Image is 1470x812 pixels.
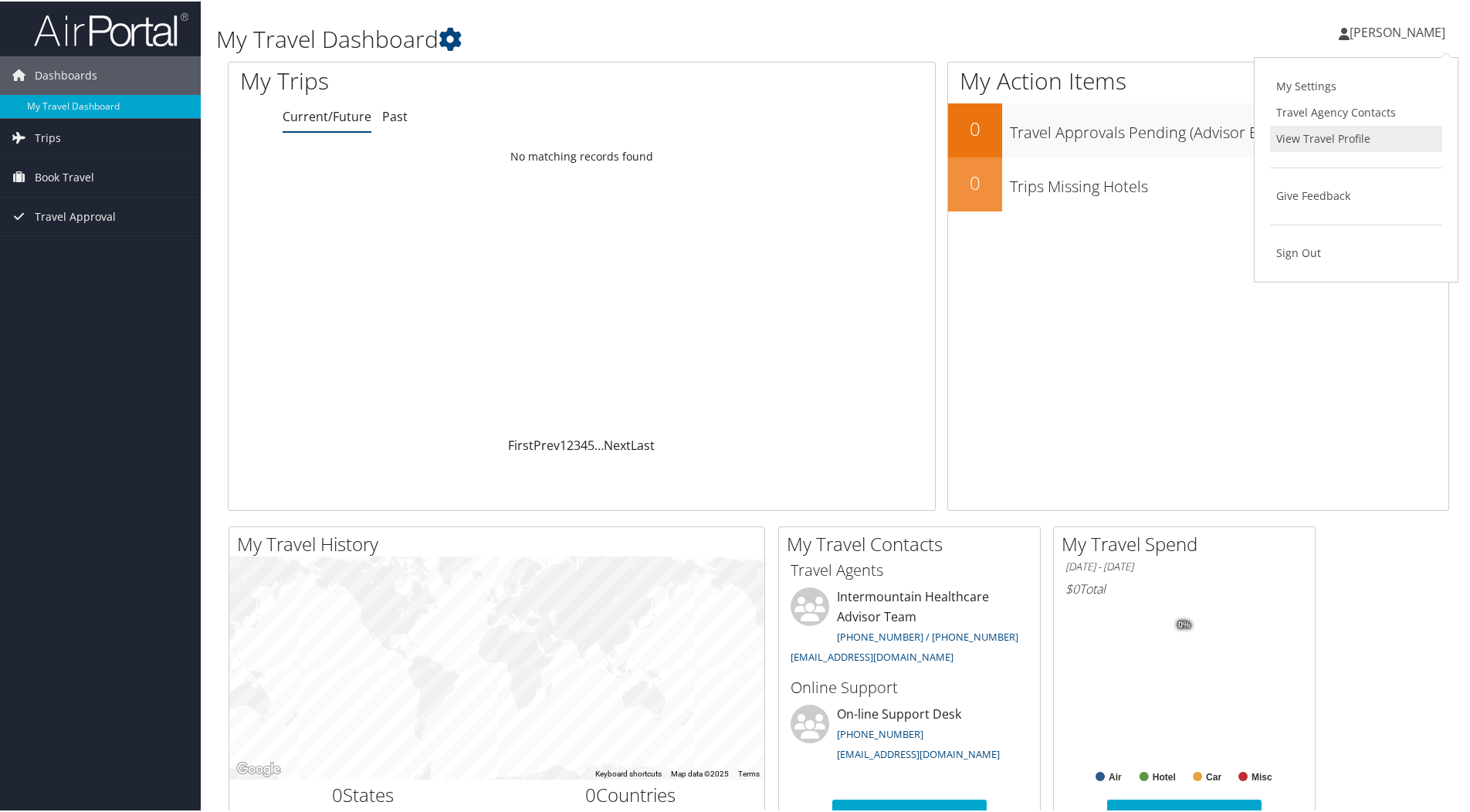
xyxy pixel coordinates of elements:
[35,157,94,195] span: Book Travel
[1339,8,1461,54] a: [PERSON_NAME]
[783,703,1036,766] li: On-line Support Desk
[233,758,284,778] img: Google
[671,768,729,776] span: Map data ©2025
[1252,770,1272,781] text: Misc
[35,117,61,156] span: Trips
[229,141,935,169] td: No matching records found
[783,586,1036,668] li: Intermountain Healthcare Advisor Team
[1178,619,1191,628] tspan: 0%
[837,628,1018,642] a: [PHONE_NUMBER] / [PHONE_NUMBER]
[837,746,1000,760] a: [EMAIL_ADDRESS][DOMAIN_NAME]
[574,435,581,452] a: 3
[1270,124,1442,151] a: View Travel Profile
[216,22,1046,54] h1: My Travel Dashboard
[34,10,188,46] img: airportal-logo.png
[581,435,588,452] a: 4
[283,107,371,123] a: Current/Future
[791,648,953,662] a: [EMAIL_ADDRESS][DOMAIN_NAME]
[35,55,97,93] span: Dashboards
[560,435,567,452] a: 1
[233,758,284,778] a: Open this area in Google Maps (opens a new window)
[588,435,594,452] a: 5
[567,435,574,452] a: 2
[948,168,1002,195] h2: 0
[837,726,923,739] a: [PHONE_NUMBER]
[1062,529,1315,556] h2: My Travel Spend
[1206,770,1221,781] text: Car
[585,780,596,806] span: 0
[604,435,631,452] a: Next
[1109,770,1122,781] text: Air
[1065,579,1079,596] span: $0
[332,780,343,806] span: 0
[948,102,1448,156] a: 0Travel Approvals Pending (Advisor Booked)
[791,558,1028,580] h3: Travel Agents
[241,780,486,807] h2: States
[1270,72,1442,98] a: My Settings
[948,156,1448,210] a: 0Trips Missing Hotels
[1270,181,1442,208] a: Give Feedback
[240,63,629,96] h1: My Trips
[1065,558,1303,573] h6: [DATE] - [DATE]
[787,529,1040,556] h2: My Travel Contacts
[594,435,604,452] span: …
[791,675,1028,697] h3: Online Support
[237,529,764,556] h2: My Travel History
[1270,239,1442,265] a: Sign Out
[533,435,560,452] a: Prev
[1010,113,1448,142] h3: Travel Approvals Pending (Advisor Booked)
[509,780,754,807] h2: Countries
[631,435,655,452] a: Last
[1153,770,1176,781] text: Hotel
[35,196,116,235] span: Travel Approval
[595,767,662,778] button: Keyboard shortcuts
[508,435,533,452] a: First
[382,107,408,123] a: Past
[1350,22,1445,39] span: [PERSON_NAME]
[738,768,760,776] a: Terms (opens in new tab)
[948,63,1448,96] h1: My Action Items
[948,114,1002,140] h2: 0
[1010,167,1448,196] h3: Trips Missing Hotels
[1270,98,1442,124] a: Travel Agency Contacts
[1065,579,1303,596] h6: Total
